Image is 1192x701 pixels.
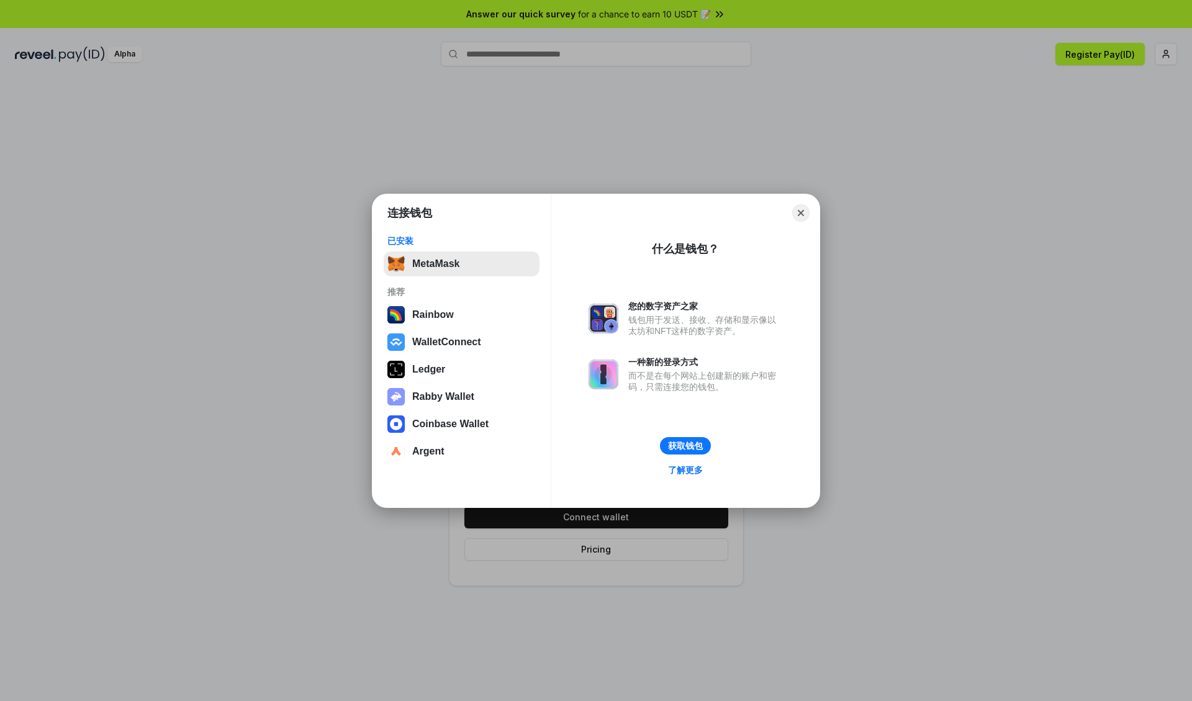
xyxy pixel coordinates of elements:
[589,360,618,389] img: svg+xml,%3Csvg%20xmlns%3D%22http%3A%2F%2Fwww.w3.org%2F2000%2Fsvg%22%20fill%3D%22none%22%20viewBox...
[387,361,405,378] img: svg+xml,%3Csvg%20xmlns%3D%22http%3A%2F%2Fwww.w3.org%2F2000%2Fsvg%22%20width%3D%2228%22%20height%3...
[387,443,405,460] img: svg+xml,%3Csvg%20width%3D%2228%22%20height%3D%2228%22%20viewBox%3D%220%200%2028%2028%22%20fill%3D...
[661,462,710,478] a: 了解更多
[387,306,405,323] img: svg+xml,%3Csvg%20width%3D%22120%22%20height%3D%22120%22%20viewBox%3D%220%200%20120%20120%22%20fil...
[792,204,810,222] button: Close
[589,304,618,333] img: svg+xml,%3Csvg%20xmlns%3D%22http%3A%2F%2Fwww.w3.org%2F2000%2Fsvg%22%20fill%3D%22none%22%20viewBox...
[384,384,540,409] button: Rabby Wallet
[628,356,782,368] div: 一种新的登录方式
[668,440,703,451] div: 获取钱包
[387,206,432,220] h1: 连接钱包
[412,364,445,375] div: Ledger
[628,314,782,337] div: 钱包用于发送、接收、存储和显示像以太坊和NFT这样的数字资产。
[387,235,536,246] div: 已安装
[384,439,540,464] button: Argent
[668,464,703,476] div: 了解更多
[384,251,540,276] button: MetaMask
[652,242,719,256] div: 什么是钱包？
[412,418,489,430] div: Coinbase Wallet
[628,301,782,312] div: 您的数字资产之家
[660,437,711,455] button: 获取钱包
[387,415,405,433] img: svg+xml,%3Csvg%20width%3D%2228%22%20height%3D%2228%22%20viewBox%3D%220%200%2028%2028%22%20fill%3D...
[387,286,536,297] div: 推荐
[412,258,459,269] div: MetaMask
[412,446,445,457] div: Argent
[384,412,540,436] button: Coinbase Wallet
[628,370,782,392] div: 而不是在每个网站上创建新的账户和密码，只需连接您的钱包。
[384,330,540,355] button: WalletConnect
[412,309,454,320] div: Rainbow
[387,255,405,273] img: svg+xml,%3Csvg%20fill%3D%22none%22%20height%3D%2233%22%20viewBox%3D%220%200%2035%2033%22%20width%...
[387,388,405,405] img: svg+xml,%3Csvg%20xmlns%3D%22http%3A%2F%2Fwww.w3.org%2F2000%2Fsvg%22%20fill%3D%22none%22%20viewBox...
[384,302,540,327] button: Rainbow
[412,391,474,402] div: Rabby Wallet
[384,357,540,382] button: Ledger
[412,337,481,348] div: WalletConnect
[387,333,405,351] img: svg+xml,%3Csvg%20width%3D%2228%22%20height%3D%2228%22%20viewBox%3D%220%200%2028%2028%22%20fill%3D...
